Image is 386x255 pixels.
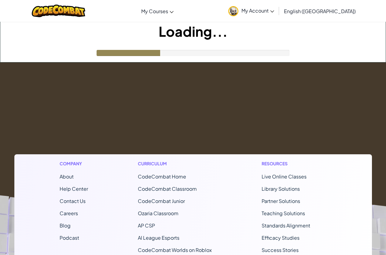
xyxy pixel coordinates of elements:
[262,234,300,241] a: Efficacy Studies
[262,160,327,167] h1: Resources
[262,173,307,180] a: Live Online Classes
[262,222,310,229] a: Standards Alignment
[138,3,177,19] a: My Courses
[138,198,185,204] a: CodeCombat Junior
[32,5,85,17] img: CodeCombat logo
[241,7,274,14] span: My Account
[60,173,74,180] a: About
[138,186,197,192] a: CodeCombat Classroom
[60,198,86,204] span: Contact Us
[60,160,88,167] h1: Company
[60,222,71,229] a: Blog
[262,210,305,216] a: Teaching Solutions
[0,22,386,41] h1: Loading...
[262,198,300,204] a: Partner Solutions
[225,1,277,21] a: My Account
[60,210,78,216] a: Careers
[138,210,178,216] a: Ozaria Classroom
[262,247,299,253] a: Success Stories
[228,6,238,16] img: avatar
[281,3,359,19] a: English ([GEOGRAPHIC_DATA])
[138,160,212,167] h1: Curriculum
[138,247,212,253] a: CodeCombat Worlds on Roblox
[60,234,79,241] a: Podcast
[138,234,179,241] a: AI League Esports
[262,186,300,192] a: Library Solutions
[138,222,155,229] a: AP CSP
[141,8,168,14] span: My Courses
[284,8,356,14] span: English ([GEOGRAPHIC_DATA])
[60,186,88,192] a: Help Center
[138,173,186,180] span: CodeCombat Home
